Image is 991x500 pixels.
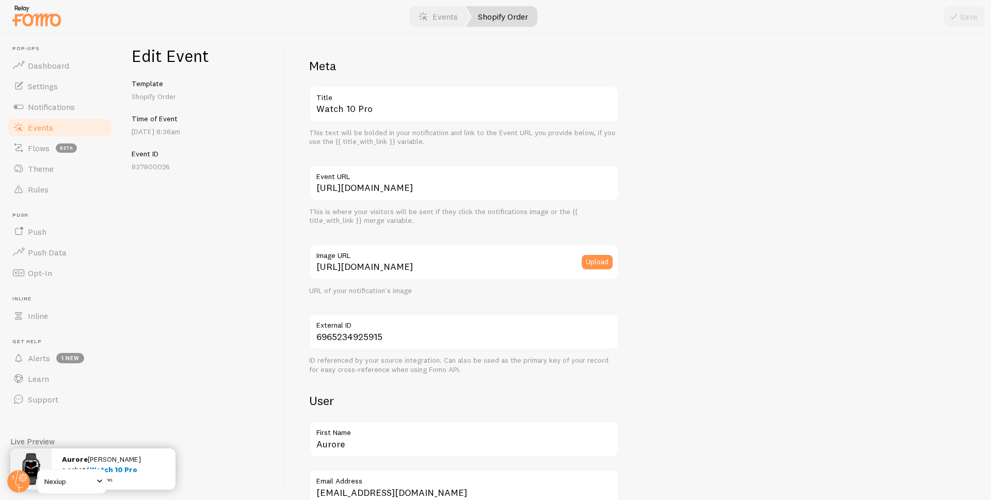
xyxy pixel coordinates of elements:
[6,117,113,138] a: Events
[28,102,75,112] span: Notifications
[132,126,271,137] p: [DATE] 8:36am
[6,138,113,158] a: Flows beta
[309,421,619,439] label: First Name
[28,311,48,321] span: Inline
[132,91,271,102] p: Shopify Order
[12,296,113,302] span: Inline
[309,314,619,331] label: External ID
[309,128,619,147] div: This text will be bolded in your notification and link to the Event URL you provide below, if you...
[28,81,58,91] span: Settings
[6,179,113,200] a: Rules
[132,79,271,88] h5: Template
[28,374,49,384] span: Learn
[6,221,113,242] a: Push
[132,114,271,123] h5: Time of Event
[28,122,53,133] span: Events
[6,263,113,283] a: Opt-In
[6,242,113,263] a: Push Data
[309,286,619,296] div: URL of your notification's image
[12,338,113,345] span: Get Help
[28,60,69,71] span: Dashboard
[56,143,77,153] span: beta
[6,305,113,326] a: Inline
[6,368,113,389] a: Learn
[6,389,113,410] a: Support
[6,158,113,179] a: Theme
[132,162,271,172] p: 837800026
[6,76,113,96] a: Settings
[28,164,54,174] span: Theme
[11,3,62,29] img: fomo-relay-logo-orange.svg
[309,207,619,225] div: This is where your visitors will be sent if they click the notifications image or the {{ title_wi...
[28,394,58,405] span: Support
[28,143,50,153] span: Flows
[12,212,113,219] span: Push
[37,469,107,494] a: Nexiup
[28,268,52,278] span: Opt-In
[309,244,619,262] label: Image URL
[6,348,113,368] a: Alerts 1 new
[309,58,619,74] h2: Meta
[28,353,50,363] span: Alerts
[582,255,613,269] button: Upload
[6,96,113,117] a: Notifications
[309,393,619,409] h2: User
[6,55,113,76] a: Dashboard
[28,247,67,257] span: Push Data
[309,470,619,487] label: Email Address
[132,149,271,158] h5: Event ID
[28,227,46,237] span: Push
[309,86,619,104] label: Title
[132,45,271,67] h1: Edit Event
[28,184,49,195] span: Rules
[12,45,113,52] span: Pop-ups
[309,356,619,374] div: ID referenced by your source integration. Can also be used as the primary key of your record for ...
[309,165,619,183] label: Event URL
[56,353,84,363] span: 1 new
[44,475,93,488] span: Nexiup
